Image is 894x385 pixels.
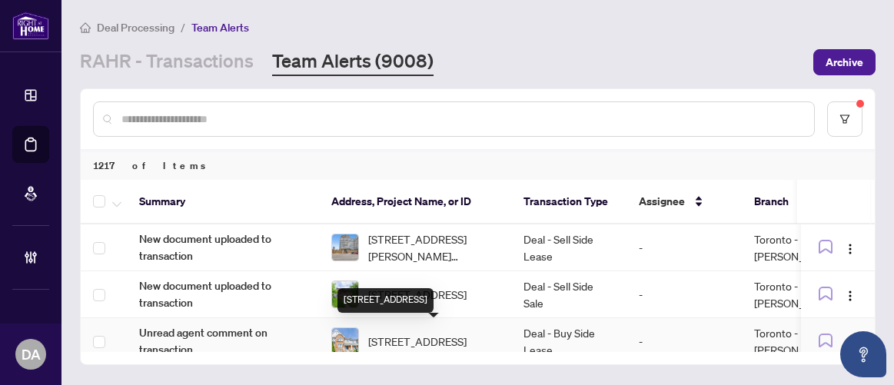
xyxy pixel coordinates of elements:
[97,21,174,35] span: Deal Processing
[826,50,863,75] span: Archive
[511,180,626,224] th: Transaction Type
[368,286,467,303] span: [STREET_ADDRESS]
[139,277,307,311] span: New document uploaded to transaction
[319,180,511,224] th: Address, Project Name, or ID
[332,234,358,261] img: thumbnail-img
[127,180,319,224] th: Summary
[742,318,857,365] td: Toronto - [PERSON_NAME]
[12,12,49,40] img: logo
[840,331,886,377] button: Open asap
[839,114,850,124] span: filter
[626,271,742,318] td: -
[742,224,857,271] td: Toronto - [PERSON_NAME]
[626,318,742,365] td: -
[844,290,856,302] img: Logo
[181,18,185,36] li: /
[22,344,41,365] span: DA
[838,329,862,353] button: Logo
[368,231,499,264] span: [STREET_ADDRESS][PERSON_NAME][PERSON_NAME]
[139,324,307,358] span: Unread agent comment on transaction
[813,49,876,75] button: Archive
[272,48,434,76] a: Team Alerts (9008)
[81,151,875,180] div: 1217 of Items
[511,318,626,365] td: Deal - Buy Side Lease
[332,281,358,307] img: thumbnail-img
[80,48,254,76] a: RAHR - Transactions
[332,328,358,354] img: thumbnail-img
[80,22,91,33] span: home
[844,243,856,255] img: Logo
[368,333,467,350] span: [STREET_ADDRESS]
[838,282,862,307] button: Logo
[191,21,249,35] span: Team Alerts
[838,235,862,260] button: Logo
[639,193,685,210] span: Assignee
[626,224,742,271] td: -
[844,337,856,349] img: Logo
[827,101,862,137] button: filter
[511,271,626,318] td: Deal - Sell Side Sale
[337,288,434,313] div: [STREET_ADDRESS]
[511,224,626,271] td: Deal - Sell Side Lease
[742,180,857,224] th: Branch
[626,180,742,224] th: Assignee
[139,231,307,264] span: New document uploaded to transaction
[742,271,857,318] td: Toronto - [PERSON_NAME]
